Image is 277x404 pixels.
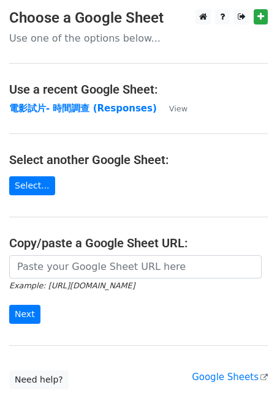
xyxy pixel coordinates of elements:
h4: Copy/paste a Google Sheet URL: [9,236,268,250]
input: Next [9,305,40,324]
a: Select... [9,176,55,195]
a: Google Sheets [192,372,268,383]
small: View [169,104,188,113]
h3: Choose a Google Sheet [9,9,268,27]
a: Need help? [9,370,69,389]
a: View [157,103,188,114]
small: Example: [URL][DOMAIN_NAME] [9,281,135,290]
h4: Select another Google Sheet: [9,152,268,167]
a: 電影試片- 時間調查 (Responses) [9,103,157,114]
input: Paste your Google Sheet URL here [9,255,262,279]
p: Use one of the options below... [9,32,268,45]
h4: Use a recent Google Sheet: [9,82,268,97]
